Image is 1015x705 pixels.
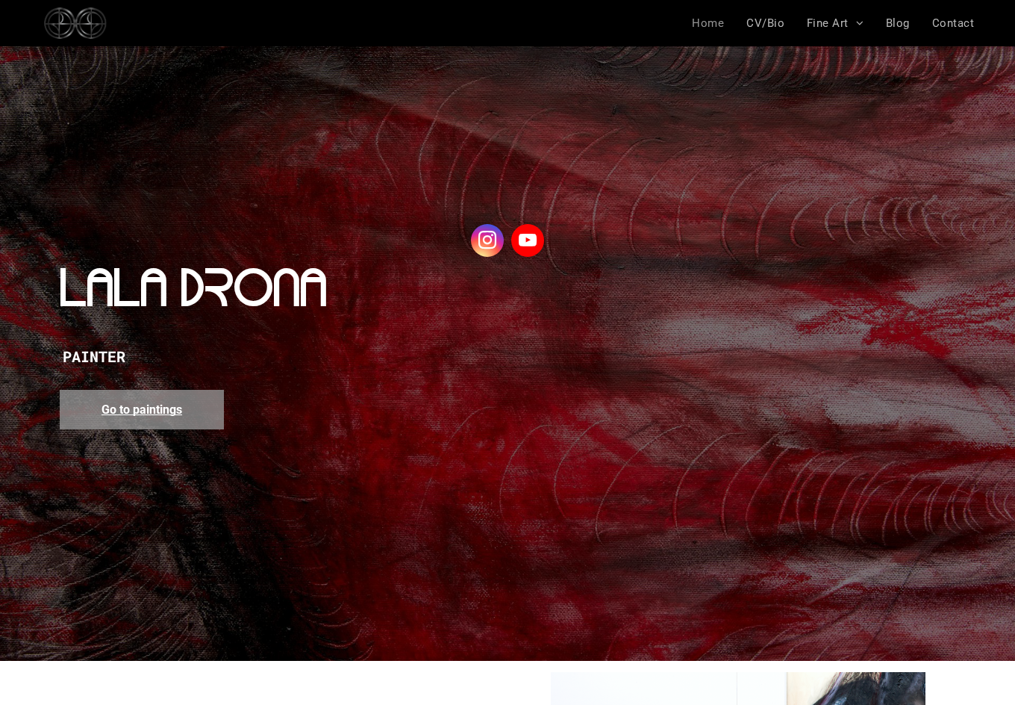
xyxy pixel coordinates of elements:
[681,16,735,30] a: Home
[60,390,224,429] a: Go to paintings
[796,16,875,30] a: Fine Art
[471,224,504,261] a: instagram
[511,224,544,261] a: youtube
[60,266,327,319] span: LALA DRONA
[101,403,182,417] span: Go to paintings
[735,16,796,30] a: CV/Bio
[875,16,921,30] a: Blog
[921,16,985,30] a: Contact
